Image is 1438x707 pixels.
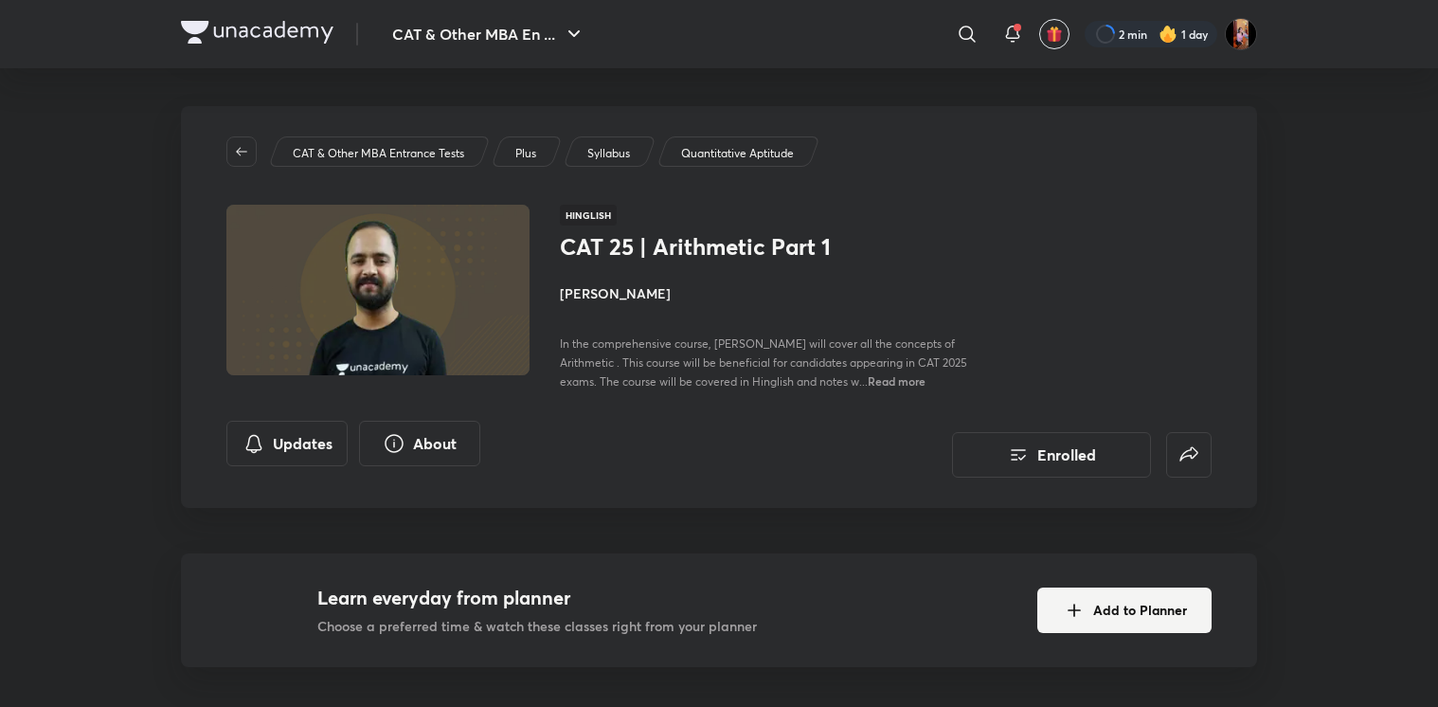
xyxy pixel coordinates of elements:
[868,373,926,389] span: Read more
[952,432,1151,478] button: Enrolled
[587,145,630,162] p: Syllabus
[317,616,757,636] p: Choose a preferred time & watch these classes right from your planner
[512,145,540,162] a: Plus
[560,205,617,226] span: Hinglish
[681,145,794,162] p: Quantitative Aptitude
[224,203,532,377] img: Thumbnail
[1225,18,1257,50] img: Aayushi Kumari
[181,21,333,44] img: Company Logo
[317,584,757,612] h4: Learn everyday from planner
[560,283,984,303] h4: [PERSON_NAME]
[181,21,333,48] a: Company Logo
[1166,432,1212,478] button: false
[293,145,464,162] p: CAT & Other MBA Entrance Tests
[560,233,870,261] h1: CAT 25 | Arithmetic Part 1
[226,421,348,466] button: Updates
[560,336,967,389] span: In the comprehensive course, [PERSON_NAME] will cover all the concepts of Arithmetic . This cours...
[359,421,480,466] button: About
[584,145,634,162] a: Syllabus
[1159,25,1177,44] img: streak
[515,145,536,162] p: Plus
[381,15,597,53] button: CAT & Other MBA En ...
[1039,19,1070,49] button: avatar
[1046,26,1063,43] img: avatar
[678,145,798,162] a: Quantitative Aptitude
[1037,588,1212,633] button: Add to Planner
[290,145,468,162] a: CAT & Other MBA Entrance Tests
